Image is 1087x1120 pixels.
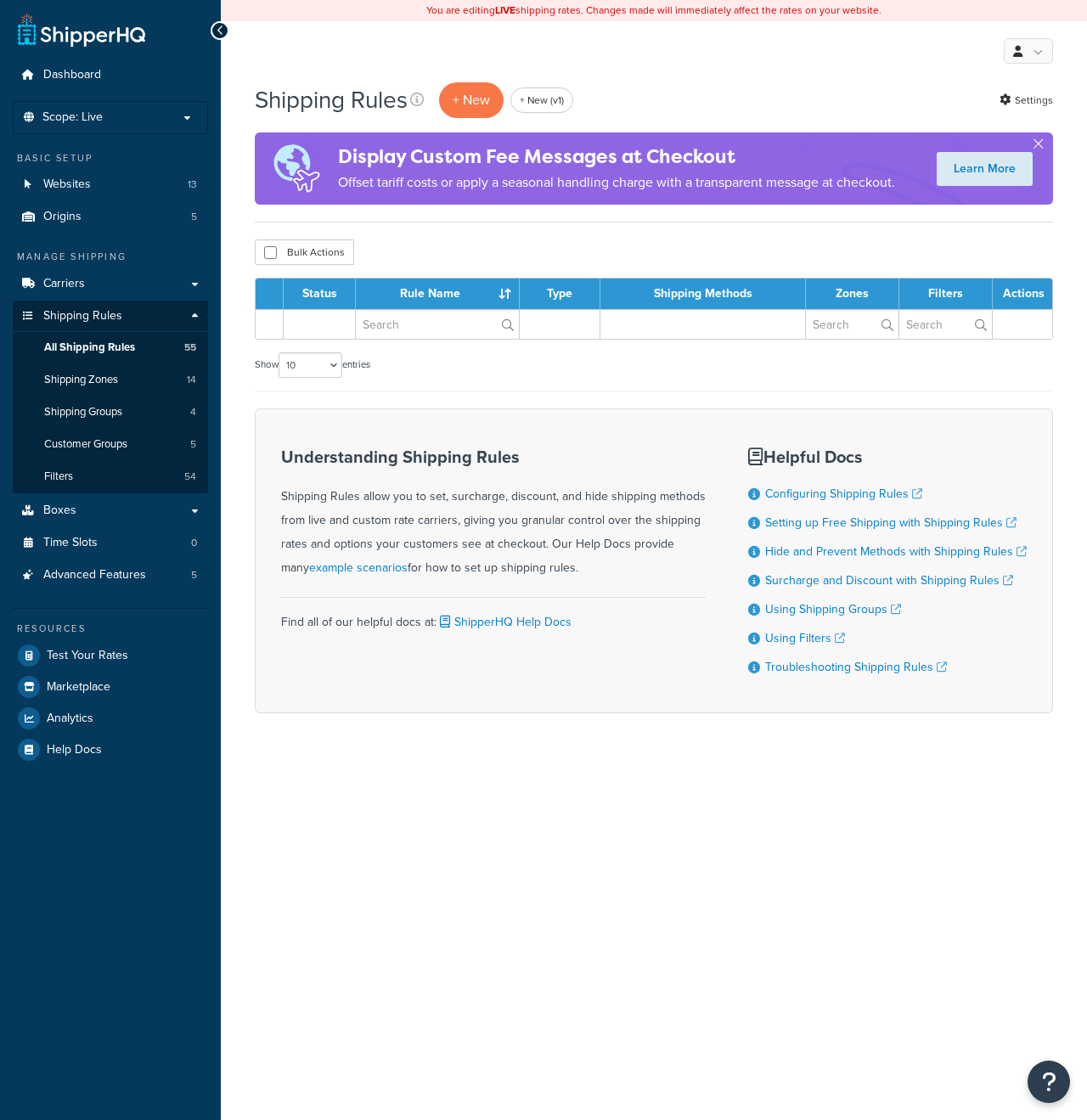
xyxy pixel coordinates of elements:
[436,613,572,631] a: ShipperHQ Help Docs
[765,571,1013,589] a: Surcharge and Discount with Shipping Rules
[43,68,101,82] span: Dashboard
[899,310,992,339] input: Search
[13,169,208,200] li: Websites
[13,201,208,233] li: Origins
[765,514,1017,532] a: Setting up Free Shipping with Shipping Rules
[255,83,408,116] h1: Shipping Rules
[495,3,515,18] b: LIVE
[13,734,208,765] a: Help Docs
[356,310,519,339] input: Search
[44,341,135,355] span: All Shipping Rules
[13,59,208,91] a: Dashboard
[13,397,208,428] a: Shipping Groups 4
[13,332,208,363] a: All Shipping Rules 55
[13,301,208,332] a: Shipping Rules
[13,301,208,494] li: Shipping Rules
[13,560,208,591] a: Advanced Features 5
[356,279,520,309] th: Rule Name
[13,495,208,526] a: Boxes
[338,171,895,194] p: Offset tariff costs or apply a seasonal handling charge with a transparent message at checkout.
[765,600,901,618] a: Using Shipping Groups
[191,210,197,224] span: 5
[191,568,197,583] span: 5
[338,143,895,171] h4: Display Custom Fee Messages at Checkout
[993,279,1052,309] th: Actions
[184,470,196,484] span: 54
[765,629,845,647] a: Using Filters
[13,364,208,396] a: Shipping Zones 14
[748,447,1027,466] h3: Helpful Docs
[43,177,91,192] span: Websites
[284,279,356,309] th: Status
[13,397,208,428] li: Shipping Groups
[279,352,342,378] select: Showentries
[47,712,93,726] span: Analytics
[190,437,196,452] span: 5
[765,485,922,503] a: Configuring Shipping Rules
[13,461,208,492] li: Filters
[44,405,122,419] span: Shipping Groups
[309,559,408,577] a: example scenarios
[13,640,208,671] a: Test Your Rates
[47,743,102,757] span: Help Docs
[13,622,208,636] div: Resources
[190,405,196,419] span: 4
[13,672,208,702] a: Marketplace
[13,151,208,166] div: Basic Setup
[184,341,196,355] span: 55
[13,429,208,460] li: Customer Groups
[806,310,898,339] input: Search
[1000,88,1053,112] a: Settings
[13,268,208,300] a: Carriers
[44,470,73,484] span: Filters
[191,536,197,550] span: 0
[47,680,110,695] span: Marketplace
[255,239,354,265] button: Bulk Actions
[43,568,146,583] span: Advanced Features
[44,437,127,452] span: Customer Groups
[13,250,208,264] div: Manage Shipping
[42,110,103,125] span: Scope: Live
[13,169,208,200] a: Websites 13
[13,201,208,233] a: Origins 5
[13,332,208,363] li: All Shipping Rules
[43,210,82,224] span: Origins
[255,352,370,378] label: Show entries
[765,543,1027,560] a: Hide and Prevent Methods with Shipping Rules
[13,461,208,492] a: Filters 54
[600,279,805,309] th: Shipping Methods
[13,364,208,396] li: Shipping Zones
[13,429,208,460] a: Customer Groups 5
[1028,1061,1070,1103] button: Open Resource Center
[765,658,947,676] a: Troubleshooting Shipping Rules
[13,527,208,559] a: Time Slots 0
[44,373,118,387] span: Shipping Zones
[188,177,197,192] span: 13
[510,87,573,113] a: + New (v1)
[13,560,208,591] li: Advanced Features
[520,279,600,309] th: Type
[439,82,504,117] p: + New
[13,527,208,559] li: Time Slots
[43,536,98,550] span: Time Slots
[281,447,706,466] h3: Understanding Shipping Rules
[187,373,196,387] span: 14
[255,132,338,205] img: duties-banner-06bc72dcb5fe05cb3f9472aba00be2ae8eb53ab6f0d8bb03d382ba314ac3c341.png
[43,309,122,324] span: Shipping Rules
[43,277,85,291] span: Carriers
[13,703,208,734] a: Analytics
[281,597,706,634] div: Find all of our helpful docs at:
[899,279,993,309] th: Filters
[18,13,145,47] a: ShipperHQ Home
[806,279,899,309] th: Zones
[937,152,1033,186] a: Learn More
[281,447,706,580] div: Shipping Rules allow you to set, surcharge, discount, and hide shipping methods from live and cus...
[43,504,76,518] span: Boxes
